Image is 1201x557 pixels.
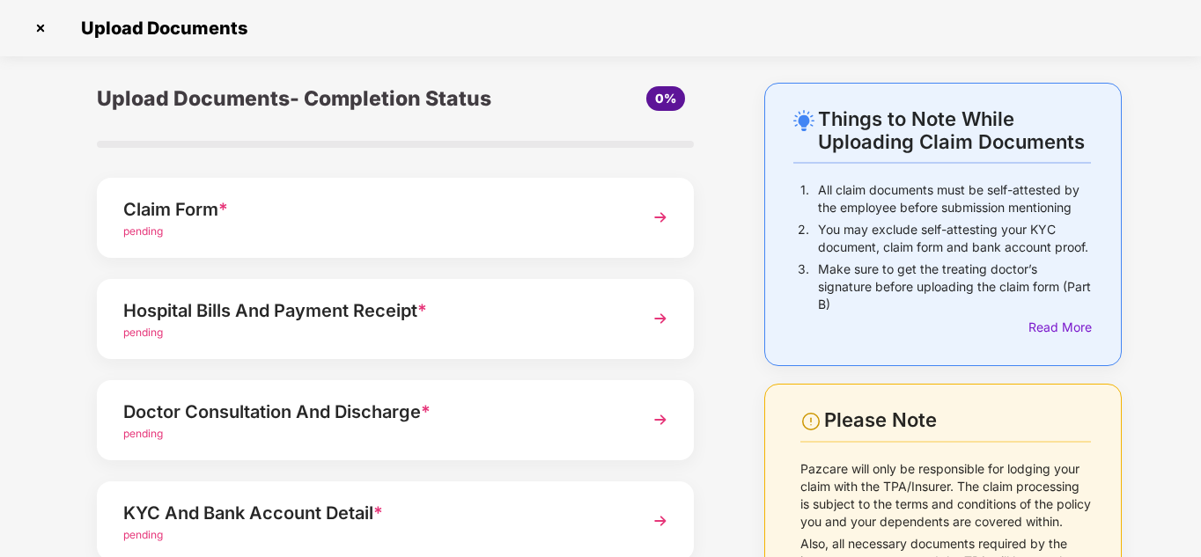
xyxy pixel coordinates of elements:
div: KYC And Bank Account Detail [123,499,622,527]
div: Please Note [824,408,1091,432]
div: Upload Documents- Completion Status [97,83,495,114]
div: Read More [1028,318,1091,337]
p: Pazcare will only be responsible for lodging your claim with the TPA/Insurer. The claim processin... [800,460,1092,531]
span: pending [123,326,163,339]
img: svg+xml;base64,PHN2ZyBpZD0iV2FybmluZ18tXzI0eDI0IiBkYXRhLW5hbWU9Ildhcm5pbmcgLSAyNHgyNCIgeG1sbnM9Im... [800,411,822,432]
span: pending [123,528,163,541]
span: pending [123,427,163,440]
div: Things to Note While Uploading Claim Documents [818,107,1091,153]
span: pending [123,224,163,238]
span: Upload Documents [63,18,256,39]
div: Hospital Bills And Payment Receipt [123,297,622,325]
p: 1. [800,181,809,216]
p: All claim documents must be self-attested by the employee before submission mentioning [818,181,1091,216]
div: Claim Form [123,195,622,224]
p: 2. [798,221,809,256]
img: svg+xml;base64,PHN2ZyBpZD0iTmV4dCIgeG1sbnM9Imh0dHA6Ly93d3cudzMub3JnLzIwMDAvc3ZnIiB3aWR0aD0iMzYiIG... [645,303,676,334]
img: svg+xml;base64,PHN2ZyBpZD0iTmV4dCIgeG1sbnM9Imh0dHA6Ly93d3cudzMub3JnLzIwMDAvc3ZnIiB3aWR0aD0iMzYiIG... [645,404,676,436]
span: 0% [655,91,676,106]
img: svg+xml;base64,PHN2ZyBpZD0iTmV4dCIgeG1sbnM9Imh0dHA6Ly93d3cudzMub3JnLzIwMDAvc3ZnIiB3aWR0aD0iMzYiIG... [645,505,676,537]
img: svg+xml;base64,PHN2ZyBpZD0iQ3Jvc3MtMzJ4MzIiIHhtbG5zPSJodHRwOi8vd3d3LnczLm9yZy8yMDAwL3N2ZyIgd2lkdG... [26,14,55,42]
div: Doctor Consultation And Discharge [123,398,622,426]
img: svg+xml;base64,PHN2ZyBpZD0iTmV4dCIgeG1sbnM9Imh0dHA6Ly93d3cudzMub3JnLzIwMDAvc3ZnIiB3aWR0aD0iMzYiIG... [645,202,676,233]
p: You may exclude self-attesting your KYC document, claim form and bank account proof. [818,221,1091,256]
img: svg+xml;base64,PHN2ZyB4bWxucz0iaHR0cDovL3d3dy53My5vcmcvMjAwMC9zdmciIHdpZHRoPSIyNC4wOTMiIGhlaWdodD... [793,110,814,131]
p: Make sure to get the treating doctor’s signature before uploading the claim form (Part B) [818,260,1091,313]
p: 3. [798,260,809,313]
